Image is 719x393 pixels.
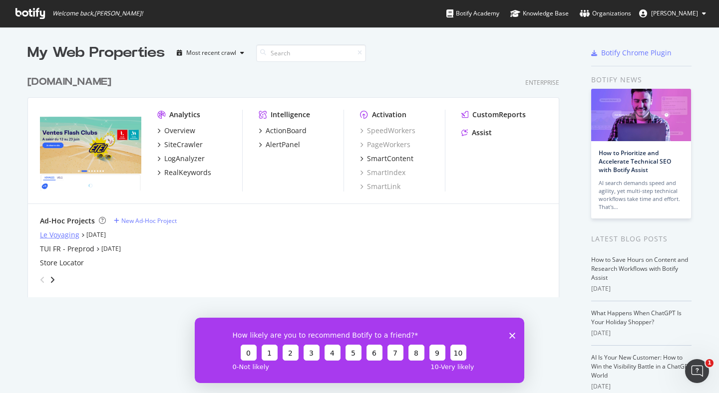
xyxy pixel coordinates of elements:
div: grid [27,63,567,297]
div: RealKeywords [164,168,211,178]
div: Enterprise [525,78,559,87]
a: [DATE] [86,230,106,239]
button: [PERSON_NAME] [631,5,714,21]
div: Knowledge Base [510,8,569,18]
a: RealKeywords [157,168,211,178]
a: SmartLink [360,182,400,192]
div: Latest Blog Posts [591,233,692,244]
a: CustomReports [461,110,526,120]
div: SmartContent [367,154,413,164]
div: New Ad-Hoc Project [121,216,177,225]
a: LogAnalyzer [157,154,205,164]
a: AlertPanel [259,140,300,150]
button: Most recent crawl [173,45,248,61]
a: SiteCrawler [157,140,203,150]
a: Overview [157,126,195,136]
a: How to Prioritize and Accelerate Technical SEO with Botify Assist [599,149,671,174]
span: Anthony Rodrigues [651,9,698,17]
a: How to Save Hours on Content and Research Workflows with Botify Assist [591,255,688,282]
div: [DATE] [591,382,692,391]
div: ActionBoard [266,126,307,136]
div: AlertPanel [266,140,300,150]
a: TUI FR - Preprod [40,244,94,254]
iframe: Enquête de Botify [195,318,524,383]
div: angle-right [49,275,56,285]
div: Botify news [591,74,692,85]
span: 1 [706,359,714,367]
div: Botify Chrome Plugin [601,48,672,58]
a: Assist [461,128,492,138]
a: Botify Chrome Plugin [591,48,672,58]
img: tui.fr [40,110,141,191]
a: AI Is Your New Customer: How to Win the Visibility Battle in a ChatGPT World [591,353,692,380]
a: Le Voyaging [40,230,79,240]
div: [DATE] [591,284,692,293]
div: Intelligence [271,110,310,120]
div: My Web Properties [27,43,165,63]
a: SmartIndex [360,168,405,178]
div: CustomReports [472,110,526,120]
div: SiteCrawler [164,140,203,150]
div: Most recent crawl [186,50,236,56]
a: PageWorkers [360,140,410,150]
div: [DATE] [591,329,692,338]
div: angle-left [36,272,49,288]
a: What Happens When ChatGPT Is Your Holiday Shopper? [591,309,682,326]
div: Ad-Hoc Projects [40,216,95,226]
div: AI search demands speed and agility, yet multi-step technical workflows take time and effort. Tha... [599,179,684,211]
div: LogAnalyzer [164,154,205,164]
img: How to Prioritize and Accelerate Technical SEO with Botify Assist [591,89,691,141]
a: SmartContent [360,154,413,164]
iframe: Intercom live chat [685,359,709,383]
a: [DATE] [101,244,121,253]
a: SpeedWorkers [360,126,415,136]
div: Botify Academy [446,8,499,18]
div: Assist [472,128,492,138]
div: Analytics [169,110,200,120]
div: Activation [372,110,406,120]
a: New Ad-Hoc Project [114,216,177,225]
div: Overview [164,126,195,136]
a: Store Locator [40,258,84,268]
span: Welcome back, [PERSON_NAME] ! [52,9,143,17]
input: Search [256,44,366,62]
div: [DOMAIN_NAME] [27,75,111,89]
a: ActionBoard [259,126,307,136]
a: [DOMAIN_NAME] [27,75,115,89]
div: Organizations [580,8,631,18]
